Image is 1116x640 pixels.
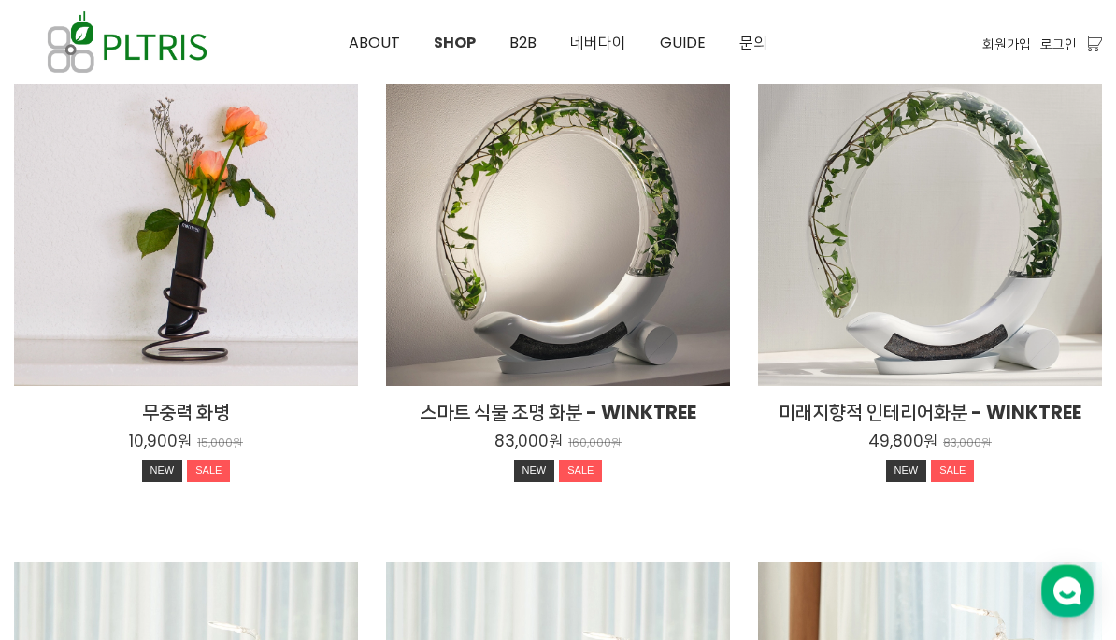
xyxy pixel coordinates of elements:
a: 로그인 [1040,34,1077,54]
a: 미래지향적 인테리어화분 - WINKTREE 49,800원 83,000원 NEWSALE [758,400,1102,488]
p: 83,000원 [943,437,992,451]
div: NEW [514,461,555,483]
span: 네버다이 [570,32,626,53]
div: NEW [886,461,927,483]
a: GUIDE [643,1,723,85]
p: 160,000원 [568,437,622,451]
a: 문의 [723,1,784,85]
span: SHOP [434,32,476,53]
p: 83,000원 [494,432,563,452]
a: 대화 [123,485,241,532]
span: 문의 [739,32,767,53]
span: 홈 [59,513,70,528]
a: B2B [493,1,553,85]
a: SHOP [417,1,493,85]
h2: 미래지향적 인테리어화분 - WINKTREE [758,400,1102,426]
span: GUIDE [660,32,706,53]
a: 설정 [241,485,359,532]
span: B2B [509,32,537,53]
div: NEW [142,461,183,483]
a: 스마트 식물 조명 화분 - WINKTREE 83,000원 160,000원 NEWSALE [386,400,730,488]
h2: 스마트 식물 조명 화분 - WINKTREE [386,400,730,426]
span: 대화 [171,514,193,529]
a: 홈 [6,485,123,532]
span: 설정 [289,513,311,528]
div: SALE [559,461,602,483]
a: 네버다이 [553,1,643,85]
div: SALE [187,461,230,483]
p: 10,900원 [129,432,192,452]
a: 회원가입 [982,34,1031,54]
div: SALE [931,461,974,483]
a: ABOUT [332,1,417,85]
p: 15,000원 [197,437,243,451]
a: 무중력 화병 10,900원 15,000원 NEWSALE [14,400,358,488]
h2: 무중력 화병 [14,400,358,426]
p: 49,800원 [868,432,937,452]
span: ABOUT [349,32,400,53]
